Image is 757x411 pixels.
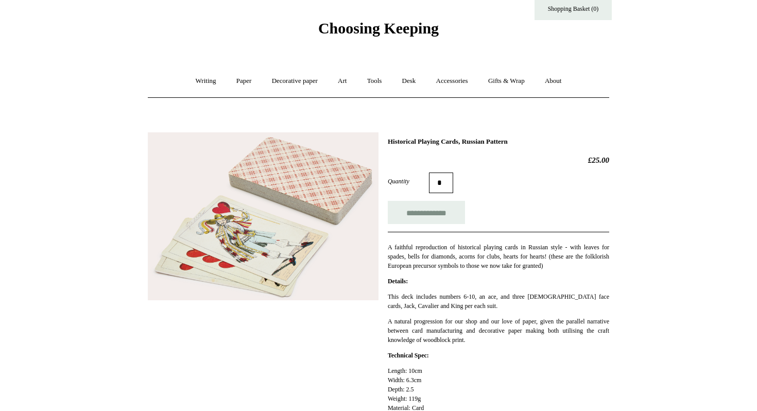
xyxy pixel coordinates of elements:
[148,132,378,301] img: Historical Playing Cards, Russian Pattern
[393,67,425,95] a: Desk
[388,177,429,186] label: Quantity
[388,352,429,359] strong: Technical Spec:
[388,292,609,311] p: This deck includes numbers 6-10, an ace, and three [DEMOGRAPHIC_DATA] face cards, Jack, Cavalier ...
[388,317,609,345] p: A natural progression for our shop and our love of paper, given the parallel narrative between ca...
[329,67,356,95] a: Art
[479,67,534,95] a: Gifts & Wrap
[388,243,609,270] p: A faithful reproduction of historical playing cards in Russian style - with leaves for spades, be...
[263,67,327,95] a: Decorative paper
[227,67,261,95] a: Paper
[388,278,408,285] strong: Details:
[427,67,477,95] a: Accessories
[318,20,439,37] span: Choosing Keeping
[536,67,571,95] a: About
[186,67,226,95] a: Writing
[388,138,609,146] h1: Historical Playing Cards, Russian Pattern
[388,156,609,165] h2: £25.00
[318,28,439,35] a: Choosing Keeping
[358,67,391,95] a: Tools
